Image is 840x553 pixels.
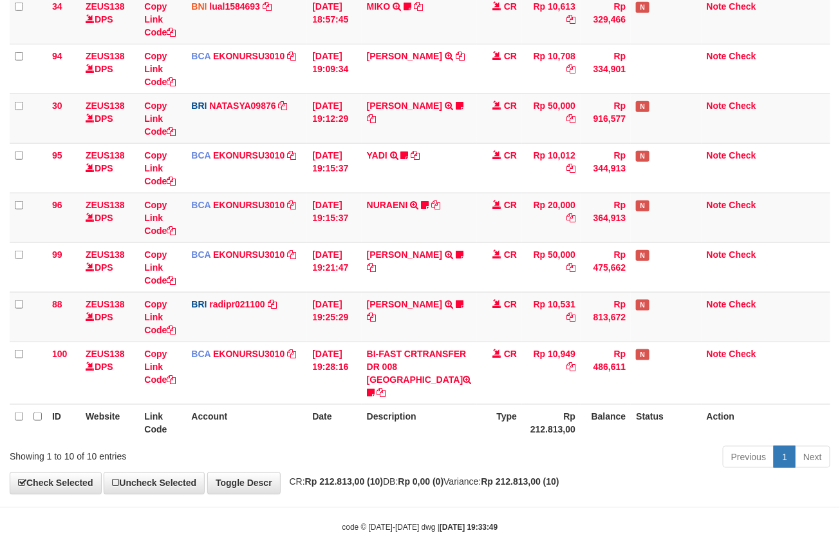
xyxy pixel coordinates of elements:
[504,101,517,111] span: CR
[504,249,517,260] span: CR
[80,93,139,143] td: DPS
[139,404,186,441] th: Link Code
[729,249,756,260] a: Check
[566,362,575,372] a: Copy Rp 10,949 to clipboard
[636,349,649,360] span: Has Note
[367,262,376,273] a: Copy KARMILA SYAM to clipboard
[80,143,139,193] td: DPS
[636,101,649,112] span: Has Note
[191,299,207,309] span: BRI
[191,101,207,111] span: BRI
[702,404,830,441] th: Action
[729,1,756,12] a: Check
[213,51,285,61] a: EKONURSU3010
[213,150,285,160] a: EKONURSU3010
[367,299,442,309] a: [PERSON_NAME]
[522,404,581,441] th: Rp 212.813,00
[191,51,210,61] span: BCA
[522,143,581,193] td: Rp 10,012
[305,477,383,487] strong: Rp 212.813,00 (10)
[431,200,440,210] a: Copy NURAENI to clipboard
[307,404,361,441] th: Date
[377,387,386,398] a: Copy BI-FAST CRTRANSFER DR 008 ALAMSYAH to clipboard
[362,342,478,404] td: BI-FAST CRTRANSFER DR 008 [GEOGRAPHIC_DATA]
[581,93,631,143] td: Rp 916,577
[504,200,517,210] span: CR
[47,404,80,441] th: ID
[10,445,341,463] div: Showing 1 to 10 of 10 entries
[367,249,442,260] a: [PERSON_NAME]
[209,299,265,309] a: radipr021100
[191,200,210,210] span: BCA
[52,249,62,260] span: 99
[440,523,498,532] strong: [DATE] 19:33:49
[636,200,649,211] span: Has Note
[566,312,575,322] a: Copy Rp 10,531 to clipboard
[80,342,139,404] td: DPS
[729,150,756,160] a: Check
[581,193,631,242] td: Rp 364,913
[307,342,361,404] td: [DATE] 19:28:16
[191,1,207,12] span: BNI
[707,249,727,260] a: Note
[213,349,285,359] a: EKONURSU3010
[191,150,210,160] span: BCA
[10,472,102,494] a: Check Selected
[80,292,139,342] td: DPS
[631,404,701,441] th: Status
[144,249,176,286] a: Copy Link Code
[367,113,376,124] a: Copy DANA ARIFRAHMATPR to clipboard
[144,1,176,37] a: Copy Link Code
[283,477,559,487] span: CR: DB: Variance:
[86,51,125,61] a: ZEUS138
[144,101,176,137] a: Copy Link Code
[186,404,307,441] th: Account
[566,64,575,74] a: Copy Rp 10,708 to clipboard
[795,446,830,468] a: Next
[307,193,361,242] td: [DATE] 19:15:37
[367,101,442,111] a: [PERSON_NAME]
[287,150,296,160] a: Copy EKONURSU3010 to clipboard
[367,150,387,160] a: YADI
[456,51,465,61] a: Copy ALFON STEFFE to clipboard
[398,477,444,487] strong: Rp 0,00 (0)
[566,113,575,124] a: Copy Rp 50,000 to clipboard
[209,1,260,12] a: lual1584693
[52,200,62,210] span: 96
[86,349,125,359] a: ZEUS138
[504,1,517,12] span: CR
[707,150,727,160] a: Note
[729,200,756,210] a: Check
[729,51,756,61] a: Check
[209,101,275,111] a: NATASYA09876
[636,300,649,311] span: Has Note
[287,249,296,260] a: Copy EKONURSU3010 to clipboard
[707,299,727,309] a: Note
[144,349,176,385] a: Copy Link Code
[367,200,408,210] a: NURAENI
[636,2,649,13] span: Has Note
[522,342,581,404] td: Rp 10,949
[723,446,774,468] a: Previous
[522,242,581,292] td: Rp 50,000
[213,200,285,210] a: EKONURSU3010
[52,150,62,160] span: 95
[86,1,125,12] a: ZEUS138
[504,349,517,359] span: CR
[191,249,210,260] span: BCA
[191,349,210,359] span: BCA
[80,44,139,93] td: DPS
[367,312,376,322] a: Copy WINDA ANDRIANI to clipboard
[707,1,727,12] a: Note
[729,101,756,111] a: Check
[86,101,125,111] a: ZEUS138
[80,242,139,292] td: DPS
[287,51,296,61] a: Copy EKONURSU3010 to clipboard
[307,44,361,93] td: [DATE] 19:09:34
[581,242,631,292] td: Rp 475,662
[307,143,361,193] td: [DATE] 19:15:37
[52,299,62,309] span: 88
[504,299,517,309] span: CR
[566,262,575,273] a: Copy Rp 50,000 to clipboard
[104,472,205,494] a: Uncheck Selected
